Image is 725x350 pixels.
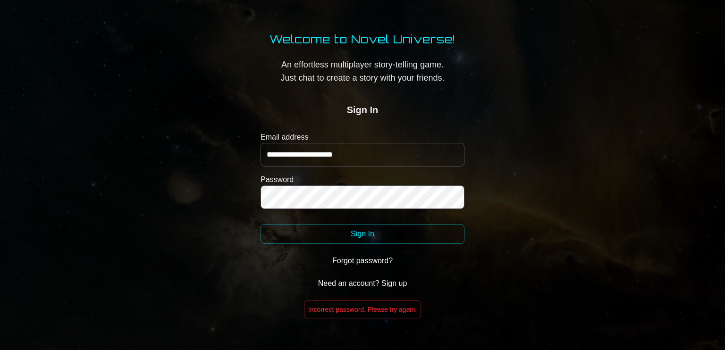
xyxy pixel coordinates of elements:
button: Sign In [261,224,464,244]
p: An effortless multiplayer story-telling game. Just chat to create a story with your friends. [270,58,455,84]
h2: Sign In [270,103,455,117]
label: Password [261,174,464,185]
h1: Welcome to Novel Universe! [270,32,455,47]
button: Forgot password? [261,251,464,270]
p: Incorrect password. Please try again. [304,300,421,318]
label: Email address [261,132,464,143]
button: Need an account? Sign up [261,274,464,293]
